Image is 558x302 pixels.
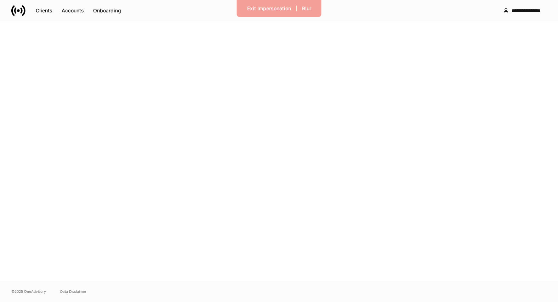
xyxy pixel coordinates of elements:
div: Onboarding [93,7,121,14]
button: Onboarding [89,5,126,16]
div: Blur [302,5,311,12]
div: Accounts [62,7,84,14]
a: Data Disclaimer [60,289,86,294]
div: Clients [36,7,52,14]
button: Blur [297,3,316,14]
div: Exit Impersonation [247,5,291,12]
span: © 2025 OneAdvisory [11,289,46,294]
button: Clients [31,5,57,16]
button: Exit Impersonation [243,3,296,14]
button: Accounts [57,5,89,16]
